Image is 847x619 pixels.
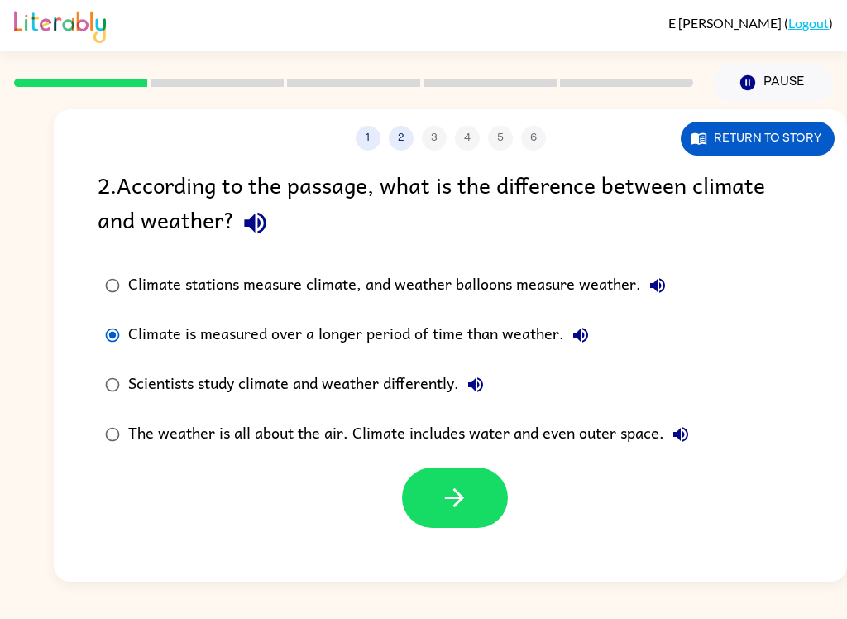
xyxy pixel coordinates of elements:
[128,319,597,352] div: Climate is measured over a longer period of time than weather.
[668,15,833,31] div: ( )
[128,269,674,302] div: Climate stations measure climate, and weather balloons measure weather.
[664,418,697,451] button: The weather is all about the air. Climate includes water and even outer space.
[564,319,597,352] button: Climate is measured over a longer period of time than weather.
[788,15,829,31] a: Logout
[128,418,697,451] div: The weather is all about the air. Climate includes water and even outer space.
[128,368,492,401] div: Scientists study climate and weather differently.
[98,167,803,244] div: 2 . According to the passage, what is the difference between climate and weather?
[681,122,835,156] button: Return to story
[389,126,414,151] button: 2
[641,269,674,302] button: Climate stations measure climate, and weather balloons measure weather.
[668,15,784,31] span: E [PERSON_NAME]
[356,126,380,151] button: 1
[713,64,833,102] button: Pause
[459,368,492,401] button: Scientists study climate and weather differently.
[14,7,106,43] img: Literably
